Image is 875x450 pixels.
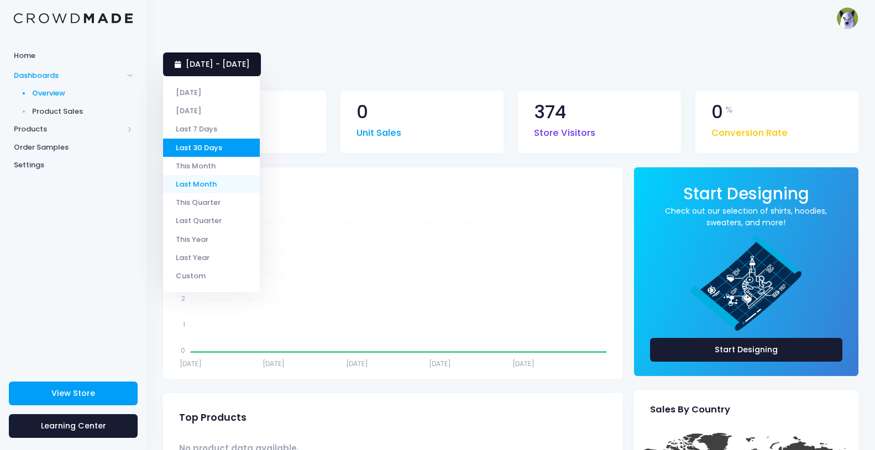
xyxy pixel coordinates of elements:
span: Order Samples [14,142,133,153]
img: User [836,7,858,29]
tspan: [DATE] [180,358,202,368]
a: Check out our selection of shirts, hoodies, sweaters, and more! [650,205,842,229]
li: Last 7 Days [163,120,260,138]
li: [DATE] [163,83,260,102]
span: 0 [357,103,368,121]
li: Custom [163,267,260,285]
span: Settings [14,160,133,171]
tspan: 0 [181,346,185,355]
span: Store Visitors [534,121,595,140]
img: Logo [14,13,133,24]
tspan: [DATE] [429,358,451,368]
li: Last Year [163,248,260,267]
span: % [725,103,733,117]
span: Dashboards [14,70,123,81]
span: 0 [711,103,723,121]
span: Sales By Country [650,404,730,415]
li: [DATE] [163,102,260,120]
li: Last Quarter [163,211,260,230]
a: Start Designing [683,192,809,202]
span: Conversion Rate [711,121,788,140]
a: Start Designing [650,338,842,362]
li: This Month [163,157,260,175]
tspan: 2 [181,294,185,303]
tspan: [DATE] [263,358,285,368]
span: [DATE] - [DATE] [186,59,250,70]
tspan: [DATE] [512,358,535,368]
li: This Year [163,230,260,248]
span: 374 [534,103,566,121]
tspan: 1 [183,320,185,329]
span: Product Sales [32,106,133,117]
li: This Quarter [163,193,260,211]
a: [DATE] - [DATE] [163,52,261,76]
li: Last 30 Days [163,139,260,157]
tspan: [DATE] [346,358,368,368]
a: Learning Center [9,414,138,438]
a: View Store [9,382,138,405]
span: Unit Sales [357,121,401,140]
span: Home [14,50,133,61]
span: Start Designing [683,182,809,205]
span: Top Products [179,412,247,423]
span: Products [14,124,123,135]
li: Last Month [163,175,260,193]
span: Overview [32,88,133,99]
span: Learning Center [41,420,106,431]
span: View Store [51,388,95,399]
